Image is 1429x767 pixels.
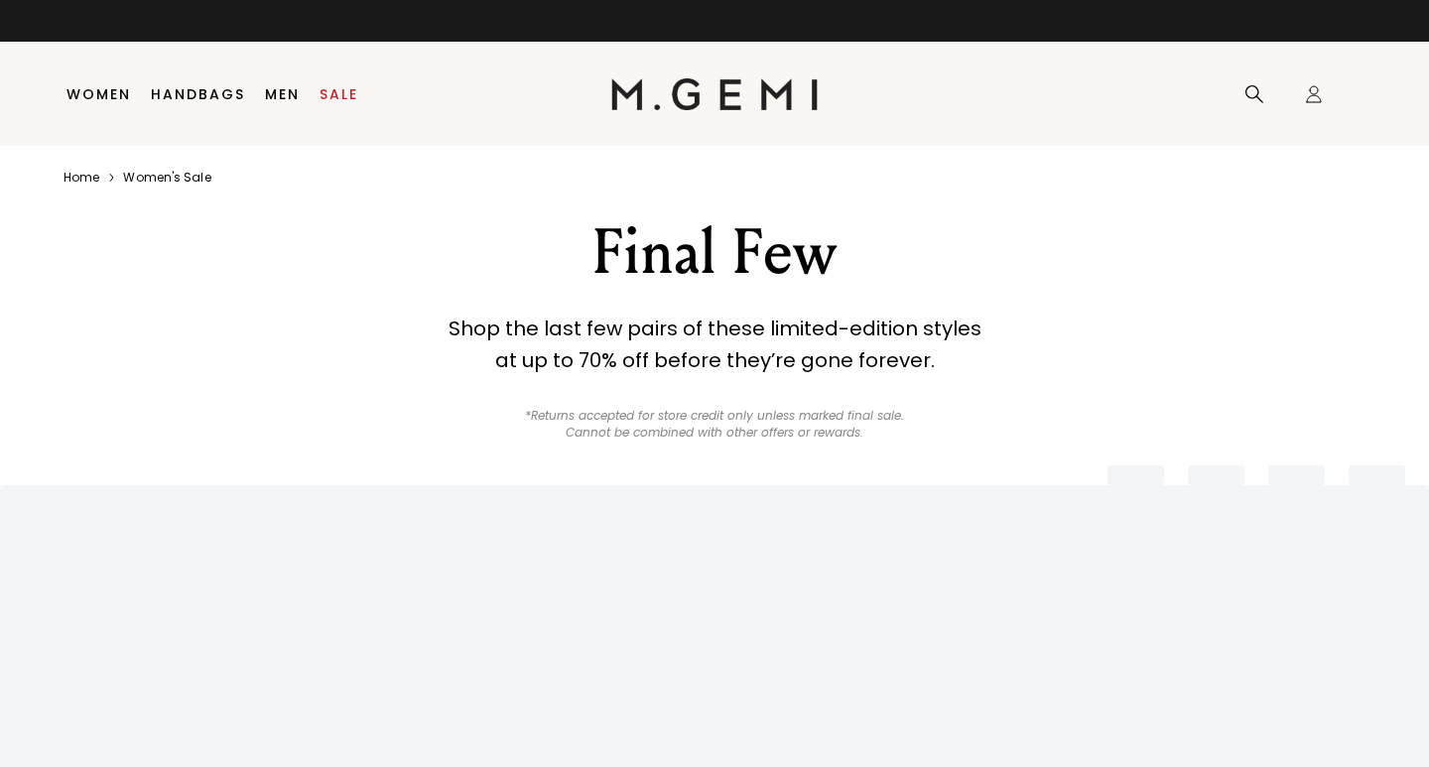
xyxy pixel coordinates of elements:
[265,86,300,102] a: Men
[123,170,210,186] a: Women's sale
[64,170,99,186] a: Home
[370,217,1059,289] div: Final Few
[151,86,245,102] a: Handbags
[66,86,131,102] a: Women
[320,86,358,102] a: Sale
[611,78,819,110] img: M.Gemi
[514,408,916,442] p: *Returns accepted for store credit only unless marked final sale. Cannot be combined with other o...
[449,315,981,374] strong: Shop the last few pairs of these limited-edition styles at up to 70% off before they’re gone fore...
